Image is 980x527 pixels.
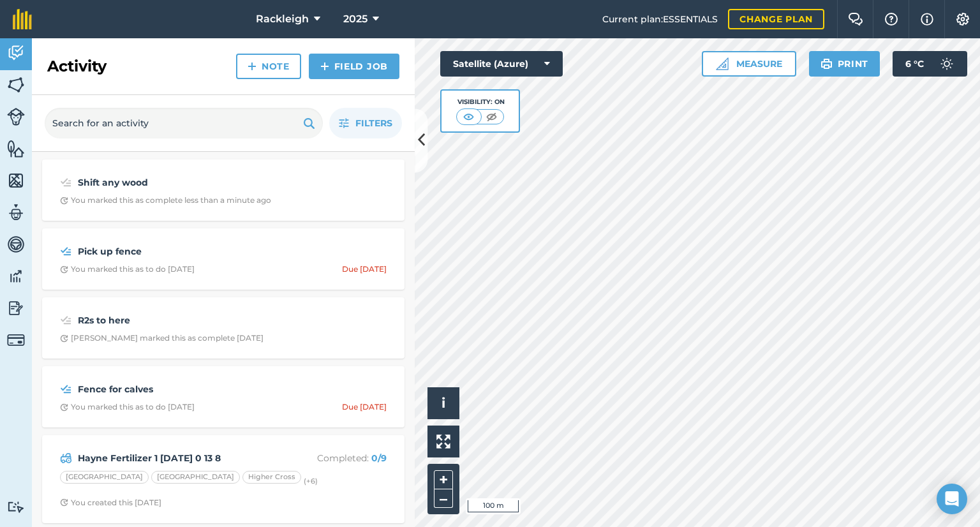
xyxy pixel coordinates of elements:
a: Field Job [309,54,399,79]
span: 6 ° C [905,51,924,77]
img: svg+xml;base64,PD94bWwgdmVyc2lvbj0iMS4wIiBlbmNvZGluZz0idXRmLTgiPz4KPCEtLSBHZW5lcmF0b3I6IEFkb2JlIE... [60,450,72,466]
img: svg+xml;base64,PD94bWwgdmVyc2lvbj0iMS4wIiBlbmNvZGluZz0idXRmLTgiPz4KPCEtLSBHZW5lcmF0b3I6IEFkb2JlIE... [60,313,72,328]
img: fieldmargin Logo [13,9,32,29]
img: svg+xml;base64,PD94bWwgdmVyc2lvbj0iMS4wIiBlbmNvZGluZz0idXRmLTgiPz4KPCEtLSBHZW5lcmF0b3I6IEFkb2JlIE... [7,235,25,254]
div: You created this [DATE] [60,498,161,508]
img: Clock with arrow pointing clockwise [60,197,68,205]
img: svg+xml;base64,PD94bWwgdmVyc2lvbj0iMS4wIiBlbmNvZGluZz0idXRmLTgiPz4KPCEtLSBHZW5lcmF0b3I6IEFkb2JlIE... [60,244,72,259]
h2: Activity [47,56,107,77]
a: Pick up fenceClock with arrow pointing clockwiseYou marked this as to do [DATE]Due [DATE] [50,236,397,282]
img: svg+xml;base64,PD94bWwgdmVyc2lvbj0iMS4wIiBlbmNvZGluZz0idXRmLTgiPz4KPCEtLSBHZW5lcmF0b3I6IEFkb2JlIE... [934,51,960,77]
button: Print [809,51,880,77]
strong: R2s to here [78,313,280,327]
small: (+ 6 ) [304,477,318,486]
img: Ruler icon [716,57,729,70]
img: Clock with arrow pointing clockwise [60,403,68,412]
a: Hayne Fertilizer 1 [DATE] 0 13 8Completed: 0/9[GEOGRAPHIC_DATA][GEOGRAPHIC_DATA]Higher Cross(+6)C... [50,443,397,516]
img: svg+xml;base64,PD94bWwgdmVyc2lvbj0iMS4wIiBlbmNvZGluZz0idXRmLTgiPz4KPCEtLSBHZW5lcmF0b3I6IEFkb2JlIE... [7,203,25,222]
strong: Shift any wood [78,175,280,189]
div: You marked this as to do [DATE] [60,264,195,274]
div: You marked this as complete less than a minute ago [60,195,271,205]
img: svg+xml;base64,PHN2ZyB4bWxucz0iaHR0cDovL3d3dy53My5vcmcvMjAwMC9zdmciIHdpZHRoPSI1MCIgaGVpZ2h0PSI0MC... [484,110,500,123]
img: svg+xml;base64,PHN2ZyB4bWxucz0iaHR0cDovL3d3dy53My5vcmcvMjAwMC9zdmciIHdpZHRoPSI1MCIgaGVpZ2h0PSI0MC... [461,110,477,123]
a: R2s to hereClock with arrow pointing clockwise[PERSON_NAME] marked this as complete [DATE] [50,305,397,351]
img: svg+xml;base64,PD94bWwgdmVyc2lvbj0iMS4wIiBlbmNvZGluZz0idXRmLTgiPz4KPCEtLSBHZW5lcmF0b3I6IEFkb2JlIE... [7,108,25,126]
div: Due [DATE] [342,402,387,412]
span: Rackleigh [256,11,309,27]
button: – [434,489,453,508]
img: svg+xml;base64,PD94bWwgdmVyc2lvbj0iMS4wIiBlbmNvZGluZz0idXRmLTgiPz4KPCEtLSBHZW5lcmF0b3I6IEFkb2JlIE... [7,299,25,318]
img: svg+xml;base64,PD94bWwgdmVyc2lvbj0iMS4wIiBlbmNvZGluZz0idXRmLTgiPz4KPCEtLSBHZW5lcmF0b3I6IEFkb2JlIE... [60,175,72,190]
img: svg+xml;base64,PD94bWwgdmVyc2lvbj0iMS4wIiBlbmNvZGluZz0idXRmLTgiPz4KPCEtLSBHZW5lcmF0b3I6IEFkb2JlIE... [7,501,25,513]
img: Two speech bubbles overlapping with the left bubble in the forefront [848,13,863,26]
span: Filters [355,116,392,130]
span: 2025 [343,11,367,27]
div: [GEOGRAPHIC_DATA] [60,471,149,484]
img: svg+xml;base64,PHN2ZyB4bWxucz0iaHR0cDovL3d3dy53My5vcmcvMjAwMC9zdmciIHdpZHRoPSI1NiIgaGVpZ2h0PSI2MC... [7,75,25,94]
img: A cog icon [955,13,970,26]
img: svg+xml;base64,PD94bWwgdmVyc2lvbj0iMS4wIiBlbmNvZGluZz0idXRmLTgiPz4KPCEtLSBHZW5lcmF0b3I6IEFkb2JlIE... [7,331,25,349]
div: [PERSON_NAME] marked this as complete [DATE] [60,333,264,343]
strong: 0 / 9 [371,452,387,464]
img: svg+xml;base64,PD94bWwgdmVyc2lvbj0iMS4wIiBlbmNvZGluZz0idXRmLTgiPz4KPCEtLSBHZW5lcmF0b3I6IEFkb2JlIE... [7,43,25,63]
img: svg+xml;base64,PD94bWwgdmVyc2lvbj0iMS4wIiBlbmNvZGluZz0idXRmLTgiPz4KPCEtLSBHZW5lcmF0b3I6IEFkb2JlIE... [7,267,25,286]
p: Completed : [285,451,387,465]
button: Measure [702,51,796,77]
a: Note [236,54,301,79]
img: Clock with arrow pointing clockwise [60,265,68,274]
a: Shift any woodClock with arrow pointing clockwiseYou marked this as complete less than a minute ago [50,167,397,213]
span: Current plan : ESSENTIALS [602,12,718,26]
a: Change plan [728,9,824,29]
button: i [427,387,459,419]
img: svg+xml;base64,PHN2ZyB4bWxucz0iaHR0cDovL3d3dy53My5vcmcvMjAwMC9zdmciIHdpZHRoPSIxNCIgaGVpZ2h0PSIyNC... [248,59,256,74]
img: svg+xml;base64,PHN2ZyB4bWxucz0iaHR0cDovL3d3dy53My5vcmcvMjAwMC9zdmciIHdpZHRoPSIxOSIgaGVpZ2h0PSIyNC... [820,56,833,71]
img: A question mark icon [884,13,899,26]
span: i [442,395,445,411]
div: [GEOGRAPHIC_DATA] [151,471,240,484]
div: Due [DATE] [342,264,387,274]
input: Search for an activity [45,108,323,138]
div: You marked this as to do [DATE] [60,402,195,412]
div: Visibility: On [456,97,505,107]
button: Filters [329,108,402,138]
div: Higher Cross [242,471,301,484]
button: 6 °C [893,51,967,77]
img: svg+xml;base64,PHN2ZyB4bWxucz0iaHR0cDovL3d3dy53My5vcmcvMjAwMC9zdmciIHdpZHRoPSIxNCIgaGVpZ2h0PSIyNC... [320,59,329,74]
div: Open Intercom Messenger [937,484,967,514]
button: Satellite (Azure) [440,51,563,77]
strong: Hayne Fertilizer 1 [DATE] 0 13 8 [78,451,280,465]
img: svg+xml;base64,PHN2ZyB4bWxucz0iaHR0cDovL3d3dy53My5vcmcvMjAwMC9zdmciIHdpZHRoPSIxNyIgaGVpZ2h0PSIxNy... [921,11,933,27]
img: svg+xml;base64,PD94bWwgdmVyc2lvbj0iMS4wIiBlbmNvZGluZz0idXRmLTgiPz4KPCEtLSBHZW5lcmF0b3I6IEFkb2JlIE... [60,382,72,397]
img: Four arrows, one pointing top left, one top right, one bottom right and the last bottom left [436,434,450,449]
strong: Pick up fence [78,244,280,258]
img: svg+xml;base64,PHN2ZyB4bWxucz0iaHR0cDovL3d3dy53My5vcmcvMjAwMC9zdmciIHdpZHRoPSI1NiIgaGVpZ2h0PSI2MC... [7,171,25,190]
button: + [434,470,453,489]
a: Fence for calvesClock with arrow pointing clockwiseYou marked this as to do [DATE]Due [DATE] [50,374,397,420]
img: Clock with arrow pointing clockwise [60,334,68,343]
img: svg+xml;base64,PHN2ZyB4bWxucz0iaHR0cDovL3d3dy53My5vcmcvMjAwMC9zdmciIHdpZHRoPSI1NiIgaGVpZ2h0PSI2MC... [7,139,25,158]
strong: Fence for calves [78,382,280,396]
img: Clock with arrow pointing clockwise [60,498,68,507]
img: svg+xml;base64,PHN2ZyB4bWxucz0iaHR0cDovL3d3dy53My5vcmcvMjAwMC9zdmciIHdpZHRoPSIxOSIgaGVpZ2h0PSIyNC... [303,115,315,131]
